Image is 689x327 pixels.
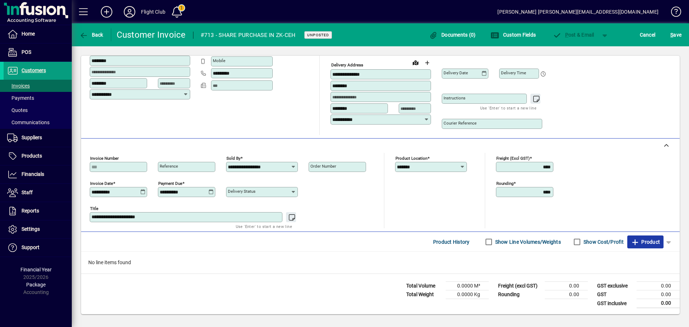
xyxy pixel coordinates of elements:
[118,5,141,18] button: Profile
[496,181,514,186] mat-label: Rounding
[4,25,72,43] a: Home
[90,181,113,186] mat-label: Invoice date
[403,282,446,290] td: Total Volume
[22,226,40,232] span: Settings
[158,181,182,186] mat-label: Payment due
[4,92,72,104] a: Payments
[637,282,680,290] td: 0.00
[4,239,72,257] a: Support
[22,67,46,73] span: Customers
[631,236,660,248] span: Product
[22,190,33,195] span: Staff
[7,83,30,89] span: Invoices
[446,290,489,299] td: 0.0000 Kg
[594,290,637,299] td: GST
[20,267,52,272] span: Financial Year
[4,80,72,92] a: Invoices
[141,6,165,18] div: Flight Club
[427,28,478,41] button: Documents (0)
[307,33,329,37] span: Unposted
[637,299,680,308] td: 0.00
[494,238,561,246] label: Show Line Volumes/Weights
[670,32,673,38] span: S
[582,238,624,246] label: Show Cost/Profit
[79,32,103,38] span: Back
[501,70,526,75] mat-label: Delivery time
[627,235,664,248] button: Product
[201,29,296,41] div: #713 - SHARE PURCHASE IN ZK-CEH
[7,95,34,101] span: Payments
[444,121,477,126] mat-label: Courier Reference
[78,28,105,41] button: Back
[4,184,72,202] a: Staff
[545,290,588,299] td: 0.00
[430,235,473,248] button: Product History
[4,147,72,165] a: Products
[22,31,35,37] span: Home
[226,156,240,161] mat-label: Sold by
[4,202,72,220] a: Reports
[669,28,683,41] button: Save
[403,290,446,299] td: Total Weight
[638,28,657,41] button: Cancel
[495,282,545,290] td: Freight (excl GST)
[7,107,28,113] span: Quotes
[640,29,656,41] span: Cancel
[666,1,680,25] a: Knowledge Base
[480,104,536,112] mat-hint: Use 'Enter' to start a new line
[421,57,433,69] button: Choose address
[444,95,465,101] mat-label: Instructions
[4,43,72,61] a: POS
[95,5,118,18] button: Add
[7,120,50,125] span: Communications
[72,28,111,41] app-page-header-button: Back
[489,28,538,41] button: Custom Fields
[22,208,39,214] span: Reports
[22,171,44,177] span: Financials
[395,156,427,161] mat-label: Product location
[160,164,178,169] mat-label: Reference
[637,290,680,299] td: 0.00
[429,32,476,38] span: Documents (0)
[310,164,336,169] mat-label: Order number
[22,135,42,140] span: Suppliers
[90,206,98,211] mat-label: Title
[213,58,225,63] mat-label: Mobile
[26,282,46,288] span: Package
[228,189,256,194] mat-label: Delivery status
[117,29,186,41] div: Customer Invoice
[236,222,292,230] mat-hint: Use 'Enter' to start a new line
[4,104,72,116] a: Quotes
[22,244,39,250] span: Support
[4,220,72,238] a: Settings
[496,156,530,161] mat-label: Freight (excl GST)
[553,32,594,38] span: ost & Email
[495,290,545,299] td: Rounding
[446,282,489,290] td: 0.0000 M³
[4,116,72,129] a: Communications
[497,6,658,18] div: [PERSON_NAME] [PERSON_NAME][EMAIL_ADDRESS][DOMAIN_NAME]
[545,282,588,290] td: 0.00
[4,165,72,183] a: Financials
[4,129,72,147] a: Suppliers
[565,32,568,38] span: P
[670,29,681,41] span: ave
[410,57,421,68] a: View on map
[491,32,536,38] span: Custom Fields
[433,236,470,248] span: Product History
[22,49,31,55] span: POS
[81,252,680,274] div: No line items found
[444,70,468,75] mat-label: Delivery date
[549,28,598,41] button: Post & Email
[90,156,119,161] mat-label: Invoice number
[594,282,637,290] td: GST exclusive
[594,299,637,308] td: GST inclusive
[22,153,42,159] span: Products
